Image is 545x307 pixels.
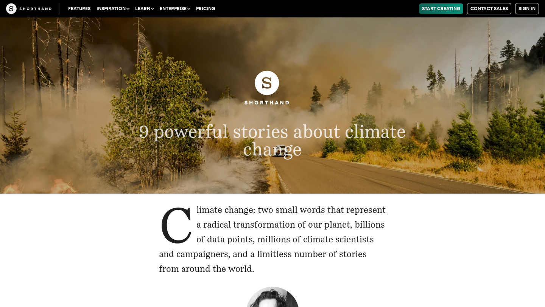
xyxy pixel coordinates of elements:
[419,3,463,14] a: Start Creating
[467,3,511,14] a: Contact Sales
[157,3,193,14] button: Enterprise
[515,3,539,14] a: Sign in
[193,3,218,14] a: Pricing
[132,3,157,14] button: Learn
[6,3,51,14] img: The Craft
[159,203,386,276] p: Climate change: two small words that represent a radical transformation of our planet, billions o...
[93,3,132,14] button: Inspiration
[139,121,406,160] span: 9 powerful stories about climate change
[65,3,93,14] a: Features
